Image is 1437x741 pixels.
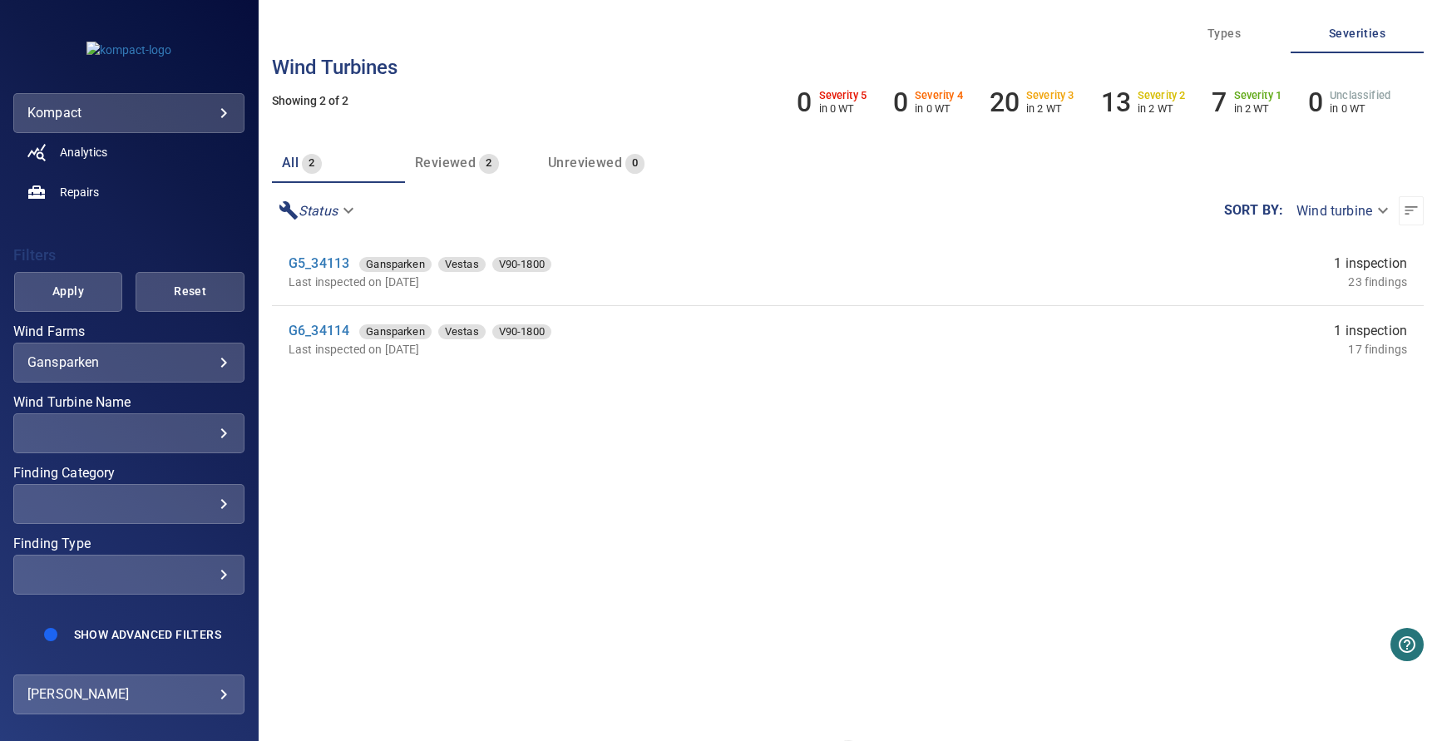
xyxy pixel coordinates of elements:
h6: Severity 1 [1234,90,1282,101]
h6: 0 [893,86,908,118]
span: Gansparken [359,324,432,340]
a: analytics noActive [13,132,244,172]
h6: 13 [1101,86,1131,118]
p: in 2 WT [1234,102,1282,115]
a: G5_34113 [289,255,349,271]
img: kompact-logo [86,42,171,58]
span: Reviewed [415,155,476,170]
div: kompact [27,100,230,126]
div: kompact [13,93,244,133]
h4: Filters [13,247,244,264]
span: 2 [479,154,498,173]
h6: 20 [990,86,1020,118]
a: repairs noActive [13,172,244,212]
span: 2 [302,154,321,173]
div: V90-1800 [492,257,551,272]
div: Wind Farms [13,343,244,383]
span: Show Advanced Filters [74,628,221,641]
label: Wind Farms [13,325,244,338]
span: Types [1168,23,1281,44]
span: all [282,155,299,170]
div: Gansparken [359,257,432,272]
h6: Severity 5 [819,90,867,101]
h6: Severity 3 [1026,90,1074,101]
p: in 0 WT [1330,102,1390,115]
div: Gansparken [27,354,230,370]
span: Repairs [60,184,99,200]
h6: 0 [797,86,812,118]
div: Gansparken [359,324,432,339]
p: in 0 WT [915,102,963,115]
div: Wind turbine [1283,196,1399,225]
div: Finding Category [13,484,244,524]
span: Gansparken [359,256,432,273]
h5: Showing 2 of 2 [272,95,1424,107]
span: Analytics [60,144,107,161]
button: Apply [14,272,123,312]
li: Severity 1 [1212,86,1281,118]
h6: Severity 4 [915,90,963,101]
h6: Severity 2 [1138,90,1186,101]
a: G6_34114 [289,323,349,338]
button: Sort list from newest to oldest [1399,196,1424,225]
div: [PERSON_NAME] [27,681,230,708]
li: Severity 3 [990,86,1074,118]
h3: Wind turbines [272,57,1424,78]
div: V90-1800 [492,324,551,339]
li: Severity Unclassified [1308,86,1390,118]
span: Apply [35,281,102,302]
span: Severities [1301,23,1414,44]
label: Wind Turbine Name [13,396,244,409]
span: V90-1800 [492,256,551,273]
p: 17 findings [1348,341,1407,358]
div: Wind Turbine Name [13,413,244,453]
h6: 7 [1212,86,1227,118]
p: in 0 WT [819,102,867,115]
span: 0 [625,154,644,173]
p: 23 findings [1348,274,1407,290]
p: in 2 WT [1026,102,1074,115]
h6: 0 [1308,86,1323,118]
span: 1 inspection [1334,321,1407,341]
button: Reset [136,272,244,312]
span: 1 inspection [1334,254,1407,274]
span: Unreviewed [548,155,622,170]
li: Severity 5 [797,86,867,118]
label: Sort by : [1224,204,1283,217]
em: Status [299,203,338,219]
div: Vestas [438,324,486,339]
span: Vestas [438,256,486,273]
div: Finding Type [13,555,244,595]
li: Severity 2 [1101,86,1186,118]
div: Vestas [438,257,486,272]
div: Status [272,196,364,225]
span: Vestas [438,324,486,340]
p: in 2 WT [1138,102,1186,115]
p: Last inspected on [DATE] [289,274,945,290]
li: Severity 4 [893,86,963,118]
p: Last inspected on [DATE] [289,341,945,358]
h6: Unclassified [1330,90,1390,101]
span: Reset [156,281,224,302]
span: V90-1800 [492,324,551,340]
label: Finding Category [13,467,244,480]
button: Show Advanced Filters [64,621,231,648]
label: Finding Type [13,537,244,551]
